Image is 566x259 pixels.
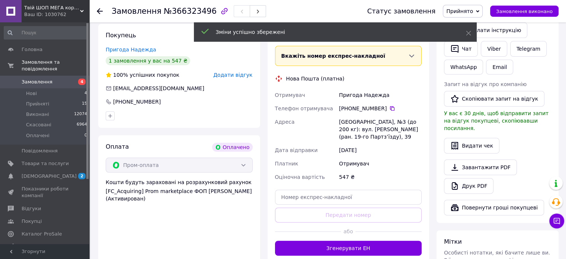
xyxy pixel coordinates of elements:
div: [DATE] [338,143,423,157]
span: Оплачені [26,132,49,139]
div: [PHONE_NUMBER] [339,105,422,112]
div: Статус замовлення [367,7,436,15]
a: Завантажити PDF [444,159,517,175]
a: WhatsApp [444,60,483,75]
div: [GEOGRAPHIC_DATA], №3 (до 200 кг): вул. [PERSON_NAME] (ран. 19-го Партз’їзду), 39 [338,115,423,143]
div: 1 замовлення у вас на 547 ₴ [106,56,190,65]
span: Виконані [26,111,49,118]
span: Замовлення та повідомлення [22,59,89,72]
div: Отримувач [338,157,423,170]
button: Email [486,60,513,75]
span: Оплата [106,143,129,150]
span: 4 [84,90,87,97]
button: Замовлення виконано [490,6,559,17]
button: Чат з покупцем [549,214,564,228]
span: Покупці [22,218,42,225]
span: №366323496 [164,7,217,16]
div: [PHONE_NUMBER] [112,98,162,105]
button: Чат [444,41,478,57]
span: Нові [26,90,37,97]
input: Пошук [4,26,88,40]
span: 15 [82,101,87,107]
input: Номер експрес-накладної [275,190,422,205]
button: Видати чек [444,138,499,154]
span: Товари та послуги [22,160,69,167]
span: Покупець [106,32,136,39]
span: Повідомлення [22,148,58,154]
span: Показники роботи компанії [22,186,69,199]
div: Ваш ID: 1030762 [24,11,89,18]
span: Запит на відгук про компанію [444,81,527,87]
span: Твій ШОП МЕГА корисних речей "Механік" [24,4,80,11]
span: Аналітика [22,243,47,250]
div: Кошти будуть зараховані на розрахунковий рахунок [106,179,253,202]
span: Каталог ProSale [22,231,62,237]
div: Пригода Надежда [338,88,423,102]
span: Адреса [275,119,295,125]
span: Головна [22,46,42,53]
span: Замовлення [112,7,162,16]
span: 100% [113,72,128,78]
div: Зміни успішно збережені [216,28,447,36]
a: Друк PDF [444,178,493,194]
button: Згенерувати ЕН [275,241,422,256]
span: Прийняті [26,101,49,107]
span: [EMAIL_ADDRESS][DOMAIN_NAME] [113,85,204,91]
button: Повернути гроші покупцеві [444,200,544,215]
span: 12074 [74,111,87,118]
span: 0 [84,132,87,139]
a: Viber [481,41,507,57]
button: Скопіювати запит на відгук [444,91,544,107]
span: Оціночна вартість [275,174,325,180]
div: Повернутися назад [97,7,103,15]
span: Скасовані [26,121,51,128]
span: або [341,228,355,235]
span: Замовлення виконано [496,9,553,14]
span: 6964 [77,121,87,128]
div: Нова Пошта (платна) [284,75,346,82]
a: Telegram [510,41,547,57]
div: успішних покупок [106,71,179,79]
span: Прийнято [446,8,473,14]
span: Додати відгук [213,72,252,78]
span: У вас є 30 днів, щоб відправити запит на відгук покупцеві, скопіювавши посилання. [444,110,549,131]
a: Пригода Надежда [106,47,156,53]
span: 2 [78,173,86,179]
span: Платник [275,161,298,167]
button: Надіслати інструкцію [444,22,527,38]
div: 547 ₴ [338,170,423,184]
span: Мітки [444,238,462,245]
span: Відгуки [22,205,41,212]
span: 4 [78,79,86,85]
div: [FC_Acquiring] Prom marketplace ФОП [PERSON_NAME] (Активирован) [106,187,253,202]
span: Отримувач [275,92,305,98]
span: Вкажіть номер експрес-накладної [281,53,386,59]
span: Телефон отримувача [275,105,333,111]
span: Замовлення [22,79,52,85]
span: Дата відправки [275,147,318,153]
div: Оплачено [212,143,252,152]
span: [DEMOGRAPHIC_DATA] [22,173,77,180]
